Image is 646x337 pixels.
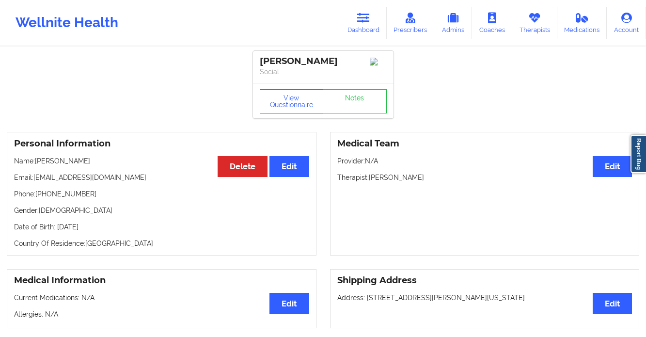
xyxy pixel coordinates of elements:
[14,156,309,166] p: Name: [PERSON_NAME]
[14,239,309,248] p: Country Of Residence: [GEOGRAPHIC_DATA]
[557,7,607,39] a: Medications
[607,7,646,39] a: Account
[260,89,324,113] button: View Questionnaire
[14,222,309,232] p: Date of Birth: [DATE]
[14,309,309,319] p: Allergies: N/A
[14,173,309,182] p: Email: [EMAIL_ADDRESS][DOMAIN_NAME]
[370,58,387,65] img: Image%2Fplaceholer-image.png
[340,7,387,39] a: Dashboard
[218,156,268,177] button: Delete
[337,138,632,149] h3: Medical Team
[14,189,309,199] p: Phone: [PHONE_NUMBER]
[387,7,435,39] a: Prescribers
[260,56,387,67] div: [PERSON_NAME]
[472,7,512,39] a: Coaches
[14,275,309,286] h3: Medical Information
[593,293,632,314] button: Edit
[512,7,557,39] a: Therapists
[260,67,387,77] p: Social
[14,206,309,215] p: Gender: [DEMOGRAPHIC_DATA]
[337,275,632,286] h3: Shipping Address
[269,156,309,177] button: Edit
[337,293,632,303] p: Address: [STREET_ADDRESS][PERSON_NAME][US_STATE]
[323,89,387,113] a: Notes
[630,135,646,173] a: Report Bug
[269,293,309,314] button: Edit
[337,156,632,166] p: Provider: N/A
[593,156,632,177] button: Edit
[434,7,472,39] a: Admins
[14,138,309,149] h3: Personal Information
[14,293,309,303] p: Current Medications: N/A
[337,173,632,182] p: Therapist: [PERSON_NAME]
